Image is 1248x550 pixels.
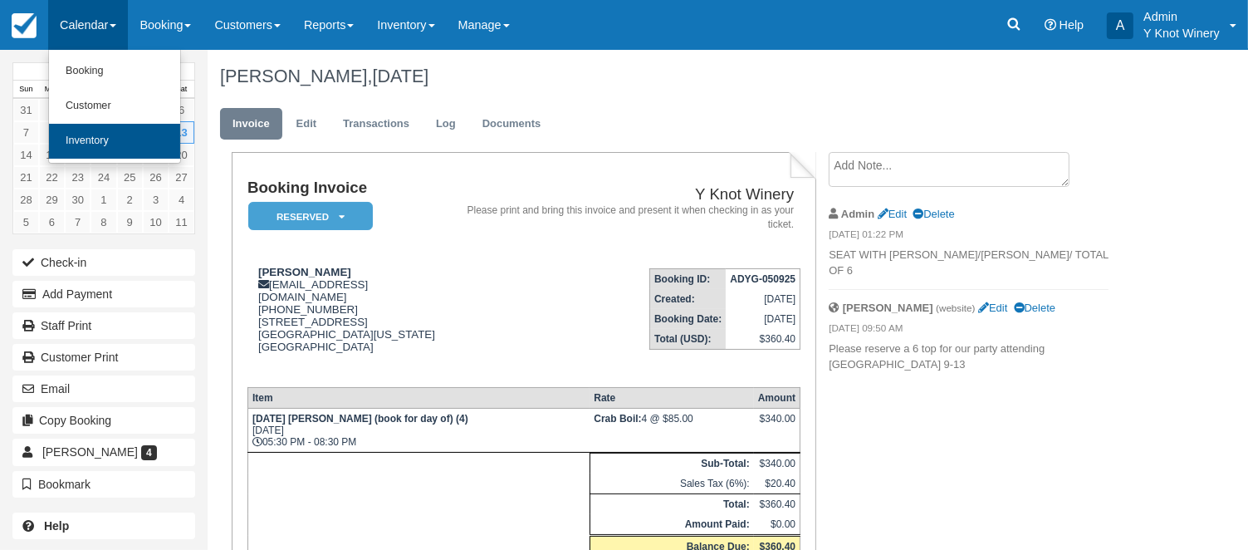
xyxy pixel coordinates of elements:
a: Reserved [247,201,367,232]
th: Total (USD): [650,329,727,350]
td: 4 @ $85.00 [590,409,753,453]
img: checkfront-main-nav-mini-logo.png [12,13,37,38]
strong: Admin [841,208,874,220]
a: 4 [169,189,194,211]
a: Help [12,513,195,539]
th: Rate [590,388,753,409]
a: 6 [39,211,65,233]
p: SEAT WITH [PERSON_NAME]/[PERSON_NAME]/ TOTAL OF 6 [829,248,1109,278]
th: Amount Paid: [590,514,753,536]
span: [PERSON_NAME] [42,445,138,459]
a: Customer [49,89,180,124]
i: Help [1045,19,1056,31]
a: 3 [143,189,169,211]
th: Total: [590,494,753,515]
th: Booking ID: [650,269,727,290]
a: Staff Print [12,312,195,339]
a: Inventory [49,124,180,159]
span: [DATE] [372,66,428,86]
td: $360.40 [754,494,800,515]
td: [DATE] [726,309,800,329]
address: Please print and bring this invoice and present it when checking in as your ticket. [458,204,794,232]
p: Admin [1143,8,1220,25]
a: 28 [13,189,39,211]
a: 9 [117,211,143,233]
strong: ADYG-050925 [730,273,795,285]
button: Check-in [12,249,195,276]
p: Y Knot Winery [1143,25,1220,42]
em: Reserved [248,202,373,231]
div: $340.00 [758,413,795,438]
button: Email [12,376,195,402]
a: 22 [39,166,65,189]
a: 8 [39,121,65,144]
a: Edit [878,208,907,220]
a: 2 [117,189,143,211]
th: Sun [13,81,39,99]
a: Delete [1014,302,1055,314]
strong: [DATE] [PERSON_NAME] (book for day of) (4) [252,413,468,425]
a: 26 [143,166,169,189]
strong: [PERSON_NAME] [258,266,351,278]
td: $20.40 [754,474,800,494]
th: Sat [169,81,194,99]
strong: Crab Boil [594,413,641,425]
button: Copy Booking [12,407,195,434]
a: 5 [13,211,39,233]
th: Item [247,388,590,409]
th: Booking Date: [650,309,727,329]
span: 4 [141,445,157,460]
div: [EMAIL_ADDRESS][DOMAIN_NAME] [PHONE_NUMBER] [STREET_ADDRESS] [GEOGRAPHIC_DATA][US_STATE] [GEOGRAP... [247,266,451,374]
a: 30 [65,189,91,211]
b: Help [44,519,69,533]
a: 8 [91,211,116,233]
a: 20 [169,144,194,166]
a: 25 [117,166,143,189]
span: Help [1060,18,1084,32]
a: 15 [39,144,65,166]
td: [DATE] [726,289,800,309]
th: Sub-Total: [590,454,753,474]
div: A [1107,12,1133,39]
a: 1 [91,189,116,211]
td: [DATE] 05:30 PM - 08:30 PM [247,409,590,453]
a: 29 [39,189,65,211]
a: 24 [91,166,116,189]
button: Bookmark [12,471,195,498]
small: (website) [936,302,975,313]
a: 23 [65,166,91,189]
p: Please reserve a 6 top for our party attending [GEOGRAPHIC_DATA] 9-13 [829,341,1109,372]
em: [DATE] 01:22 PM [829,228,1109,246]
a: Invoice [220,108,282,140]
em: [DATE] 09:50 AM [829,322,1109,340]
a: Edit [284,108,329,140]
h1: [PERSON_NAME], [220,66,1131,86]
td: $340.00 [754,454,800,474]
a: 21 [13,166,39,189]
td: $360.40 [726,329,800,350]
a: 1 [39,99,65,121]
a: Log [423,108,468,140]
a: 27 [169,166,194,189]
a: 6 [169,99,194,121]
a: Transactions [330,108,422,140]
a: 7 [65,211,91,233]
a: Booking [49,54,180,89]
th: Amount [754,388,800,409]
td: Sales Tax (6%): [590,474,753,494]
h1: Booking Invoice [247,179,451,197]
button: Add Payment [12,281,195,307]
a: Delete [913,208,954,220]
a: 14 [13,144,39,166]
td: $0.00 [754,514,800,536]
strong: [PERSON_NAME] [843,302,933,314]
a: 11 [169,211,194,233]
a: 13 [169,121,194,144]
a: Edit [978,302,1007,314]
a: 31 [13,99,39,121]
h2: Y Knot Winery [458,186,794,204]
a: 10 [143,211,169,233]
ul: Calendar [48,50,181,164]
a: [PERSON_NAME] 4 [12,439,195,465]
a: Documents [470,108,554,140]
